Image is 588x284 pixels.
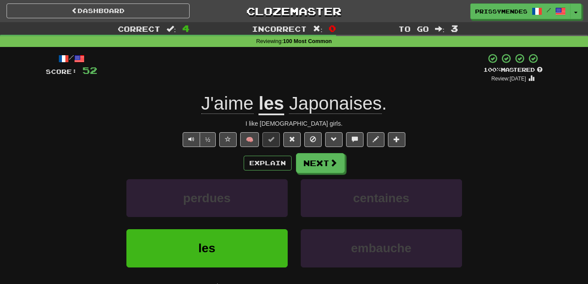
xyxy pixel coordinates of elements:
[284,93,387,114] span: .
[475,7,527,15] span: prissymendes
[262,132,280,147] button: Set this sentence to 100% Mastered (alt+m)
[547,7,551,13] span: /
[388,132,405,147] button: Add to collection (alt+a)
[203,3,386,19] a: Clozemaster
[353,191,409,205] span: centaines
[181,132,216,147] div: Text-to-speech controls
[351,241,411,255] span: embauche
[483,66,543,74] div: Mastered
[329,23,336,33] span: 0
[451,23,458,33] span: 3
[470,3,571,19] a: prissymendes /
[183,191,231,205] span: perdues
[258,93,284,115] u: les
[82,65,97,76] span: 52
[200,132,216,147] button: ½
[301,179,462,217] button: centaines
[483,66,501,73] span: 100 %
[435,25,445,33] span: :
[7,3,190,18] a: Dashboard
[167,25,176,33] span: :
[296,153,345,173] button: Next
[491,76,526,82] small: Review: [DATE]
[46,68,77,75] span: Score:
[198,241,215,255] span: les
[283,132,301,147] button: Reset to 0% Mastered (alt+r)
[183,132,200,147] button: Play sentence audio (ctl+space)
[244,156,292,170] button: Explain
[252,24,307,33] span: Incorrect
[118,24,160,33] span: Correct
[283,38,332,44] strong: 100 Most Common
[313,25,323,33] span: :
[182,23,190,33] span: 4
[126,229,288,267] button: les
[289,93,381,114] span: Japonaises
[367,132,384,147] button: Edit sentence (alt+d)
[126,179,288,217] button: perdues
[46,119,543,128] div: I like [DEMOGRAPHIC_DATA] girls.
[398,24,429,33] span: To go
[304,132,322,147] button: Ignore sentence (alt+i)
[325,132,343,147] button: Grammar (alt+g)
[346,132,364,147] button: Discuss sentence (alt+u)
[301,229,462,267] button: embauche
[219,132,237,147] button: Favorite sentence (alt+f)
[240,132,259,147] button: 🧠
[201,93,254,114] span: J'aime
[46,53,97,64] div: /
